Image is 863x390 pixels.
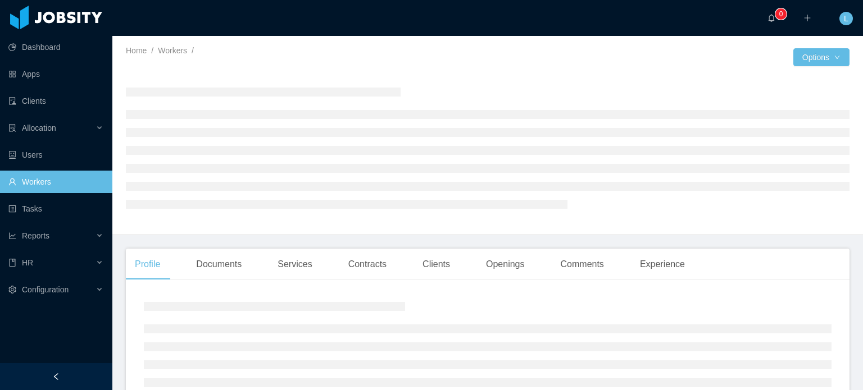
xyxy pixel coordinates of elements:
div: Services [269,249,321,280]
div: Contracts [339,249,396,280]
i: icon: plus [803,14,811,22]
div: Clients [414,249,459,280]
span: / [151,46,153,55]
div: Comments [552,249,613,280]
div: Profile [126,249,169,280]
div: Openings [477,249,534,280]
a: icon: userWorkers [8,171,103,193]
a: icon: profileTasks [8,198,103,220]
i: icon: solution [8,124,16,132]
span: Reports [22,231,49,240]
span: HR [22,258,33,267]
button: Optionsicon: down [793,48,850,66]
i: icon: book [8,259,16,267]
a: icon: appstoreApps [8,63,103,85]
sup: 0 [775,8,787,20]
i: icon: bell [767,14,775,22]
a: icon: pie-chartDashboard [8,36,103,58]
span: Configuration [22,285,69,294]
span: Allocation [22,123,56,132]
span: L [844,12,848,25]
a: icon: auditClients [8,90,103,112]
div: Documents [187,249,251,280]
a: Workers [158,46,187,55]
span: / [192,46,194,55]
i: icon: setting [8,286,16,293]
div: Experience [631,249,694,280]
i: icon: line-chart [8,232,16,240]
a: icon: robotUsers [8,144,103,166]
a: Home [126,46,147,55]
